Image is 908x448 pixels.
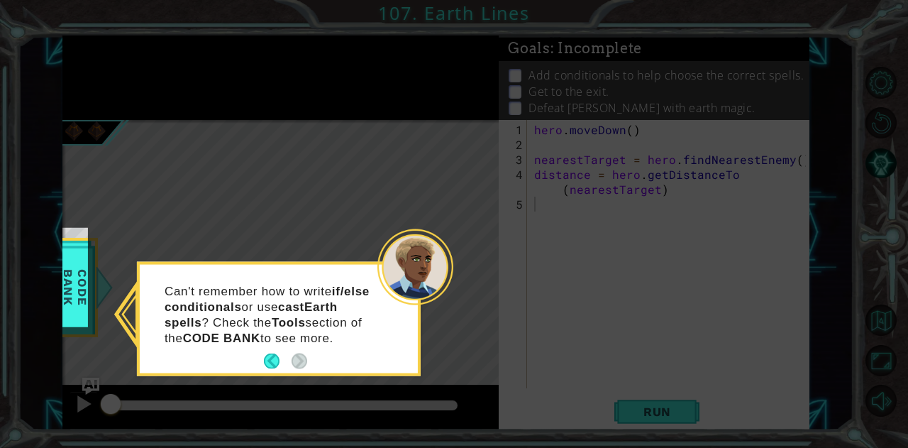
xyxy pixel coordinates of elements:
strong: castEarth spells [165,300,338,329]
p: Can't remember how to write or use ? Check the section of the to see more. [165,283,377,346]
strong: CODE BANK [183,331,260,344]
span: Code Bank [57,246,94,328]
strong: Tools [272,315,306,329]
strong: if/else conditionals [165,284,370,313]
button: Next [292,354,307,369]
button: Back [264,354,292,369]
